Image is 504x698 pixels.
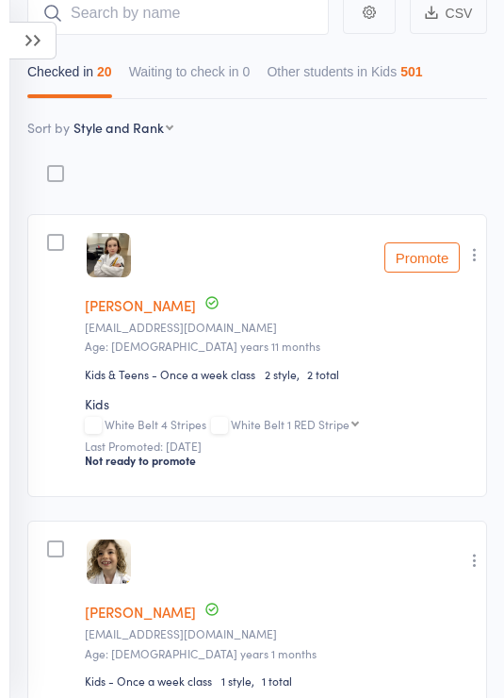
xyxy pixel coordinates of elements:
img: image1747378259.png [87,233,131,277]
span: 1 style [221,673,262,689]
a: [PERSON_NAME] [85,295,196,315]
button: Other students in Kids501 [267,55,422,98]
div: Kids - Once a week class [85,673,212,689]
span: 2 total [307,366,339,382]
button: Checked in20 [27,55,112,98]
small: sacha.mimram.14@gmail.com [85,627,474,640]
div: White Belt 4 Stripes [85,418,474,434]
div: Style and Rank [73,118,164,137]
label: Sort by [27,118,70,137]
span: 1 total [262,673,292,689]
div: 501 [400,64,422,79]
img: image1741582573.png [87,540,131,584]
small: ksfahey@outlook.com.au [85,321,474,334]
div: 20 [97,64,112,79]
div: Kids [85,394,474,413]
div: 0 [243,64,251,79]
button: Waiting to check in0 [129,55,251,98]
div: Kids & Teens - Once a week class [85,366,255,382]
a: [PERSON_NAME] [85,602,196,622]
div: Not ready to promote [85,453,474,468]
button: Promote [384,242,460,273]
small: Last Promoted: [DATE] [85,440,474,453]
div: White Belt 1 RED Stripe [231,418,350,430]
span: Age: [DEMOGRAPHIC_DATA] years 1 months [85,645,317,661]
span: 2 style [265,366,307,382]
span: Age: [DEMOGRAPHIC_DATA] years 11 months [85,338,320,354]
